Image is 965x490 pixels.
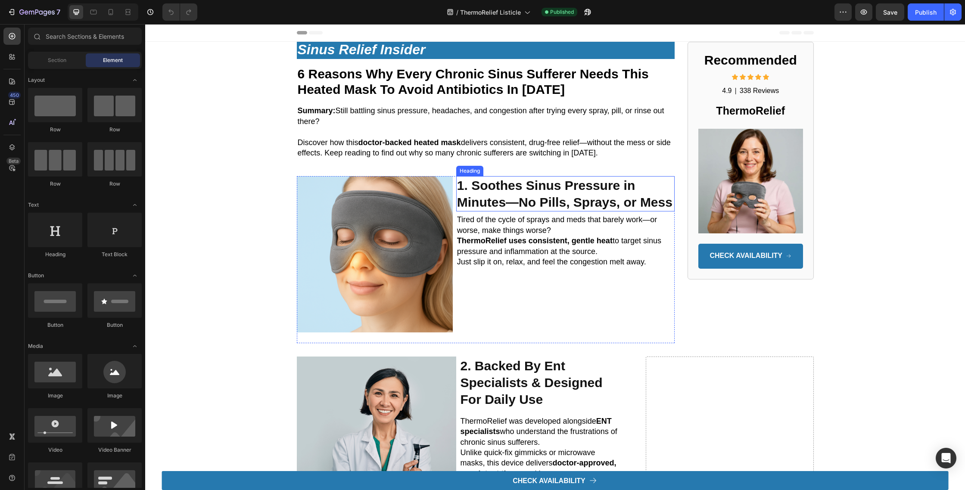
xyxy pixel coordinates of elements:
p: | [589,62,591,71]
span: Discover how this delivers consistent, drug-free relief—without the mess or side effects. Keep re... [153,114,526,133]
div: Row [87,180,142,188]
span: Still battling sinus pressure, headaches, and congestion after trying every spray, pill, or rinse... [153,82,519,101]
strong: 6 reasons why every chronic sinus sufferer needs this heated mask to avoid antibiotics in [DATE] [153,43,504,72]
div: Row [87,126,142,133]
i: sinus relief insider [153,18,280,33]
div: Heading [313,143,336,151]
span: Save [883,9,897,16]
span: ThermoRelief [571,81,640,93]
span: Toggle open [128,269,142,282]
iframe: Design area [145,24,965,490]
span: Tired of the cycle of sprays and meds that barely work—or worse, make things worse? [312,191,512,210]
div: Video [28,446,82,454]
strong: 2. backed by ent specialists & designed for daily use [315,335,458,382]
div: Row [28,126,82,133]
span: 4.9 [577,63,586,70]
span: Toggle open [128,198,142,212]
strong: 1. Soothes Sinus Pressure in Minutes—No Pills, Sprays, or Mess [312,154,527,185]
a: CHECK AVAILABILITY [553,220,658,245]
button: Publish [908,3,944,21]
span: 338 Reviews [595,63,634,70]
strong: Summary: [153,82,190,91]
span: Element [103,56,123,64]
div: Image [28,392,82,400]
span: / [456,8,458,17]
div: 450 [8,92,21,99]
span: ThermoRelief was developed alongside who understand the frustrations of chronic sinus sufferers. [315,393,472,422]
div: Image [87,392,142,400]
strong: CHECK AVAILABILITY [367,453,440,460]
span: Recommended [559,29,652,43]
strong: CHECK AVAILABILITY [564,228,637,235]
span: Section [48,56,66,64]
input: Search Sections & Elements [28,28,142,45]
button: Save [876,3,904,21]
p: 7 [56,7,60,17]
img: gempages_541649809350591662-739b6686-afce-4a25-a9b3-4245e4407f3c.jpg [553,105,658,209]
span: Unlike quick-fix gimmicks or microwave masks, this device delivers with every use. [315,424,471,454]
button: 7 [3,3,64,21]
strong: ENT specialists [315,393,467,412]
strong: ThermoRelief uses consistent, gentle heat [312,212,467,221]
div: Publish [915,8,937,17]
span: Button [28,272,44,279]
span: ThermoRelief Listicle [460,8,521,17]
span: to target sinus pressure and inflammation at the source. [312,212,516,231]
span: Text [28,201,39,209]
span: Layout [28,76,45,84]
div: Undo/Redo [162,3,197,21]
div: Text Block [87,251,142,258]
div: Button [87,321,142,329]
span: Toggle open [128,73,142,87]
div: Heading [28,251,82,258]
strong: doctor-backed heated mask [213,114,316,123]
span: Published [550,8,574,16]
span: Media [28,342,43,350]
div: Button [28,321,82,329]
span: Toggle open [128,339,142,353]
div: Row [28,180,82,188]
div: Video Banner [87,446,142,454]
span: Just slip it on, relax, and feel the congestion melt away. [312,233,501,242]
div: Open Intercom Messenger [936,448,956,468]
img: gempages_541649809350591662-bfd1893f-aba6-44dc-901c-6f3d63fb7015.png [152,152,308,308]
div: Beta [6,158,21,164]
